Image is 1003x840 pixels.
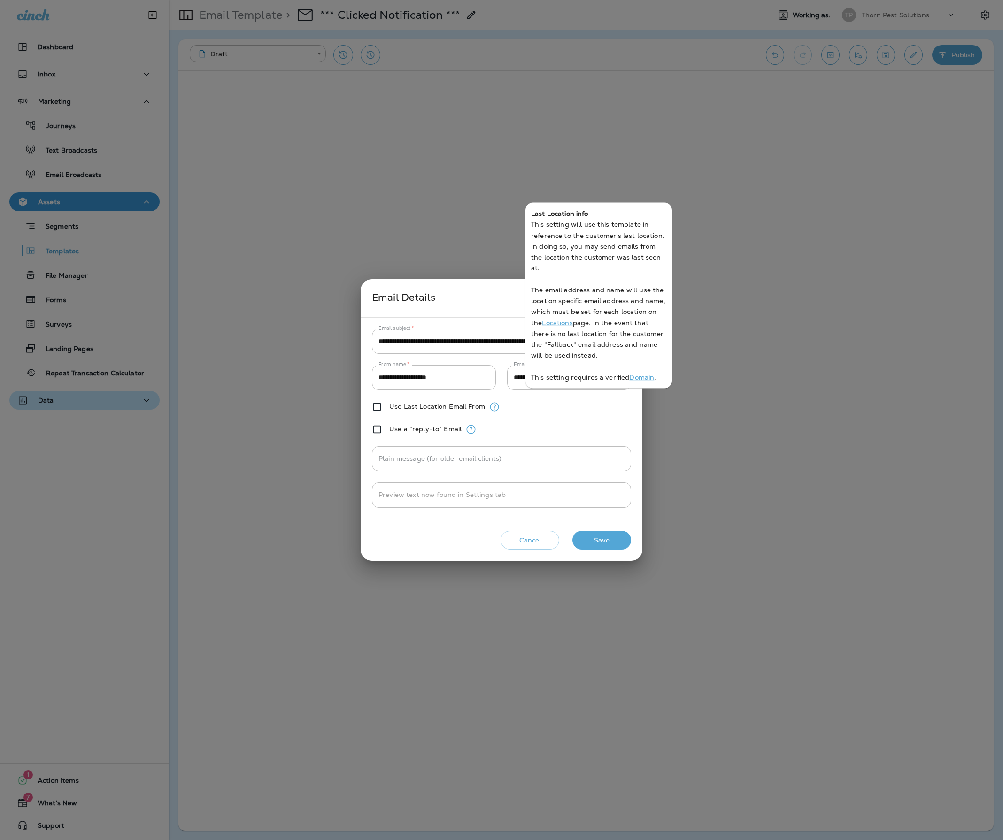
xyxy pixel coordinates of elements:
[378,325,414,332] label: Email subject
[372,290,620,307] div: Email Details
[514,361,564,368] label: Email from address
[531,220,665,381] span: This setting will use this template in reference to the customer's last location. In doing so, yo...
[531,209,588,218] span: Last Location info
[501,531,559,550] button: Cancel
[542,318,572,327] a: Locations
[629,373,654,381] a: Domain
[389,403,485,410] label: Use Last Location Email From
[572,531,631,550] button: Save
[378,361,409,368] label: From name
[389,425,462,433] label: Use a "reply-to" Email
